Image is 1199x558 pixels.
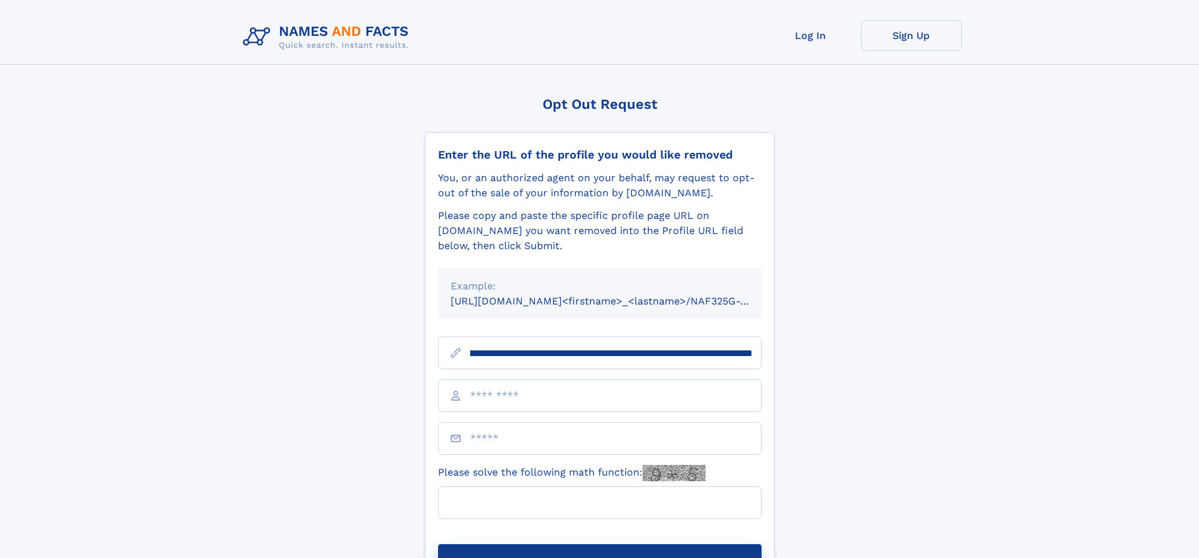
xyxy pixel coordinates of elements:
[238,20,419,54] img: Logo Names and Facts
[451,279,749,294] div: Example:
[425,96,775,112] div: Opt Out Request
[760,20,861,51] a: Log In
[438,170,762,201] div: You, or an authorized agent on your behalf, may request to opt-out of the sale of your informatio...
[438,208,762,254] div: Please copy and paste the specific profile page URL on [DOMAIN_NAME] you want removed into the Pr...
[861,20,962,51] a: Sign Up
[451,295,785,307] small: [URL][DOMAIN_NAME]<firstname>_<lastname>/NAF325G-xxxxxxxx
[438,148,762,162] div: Enter the URL of the profile you would like removed
[438,465,706,481] label: Please solve the following math function:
